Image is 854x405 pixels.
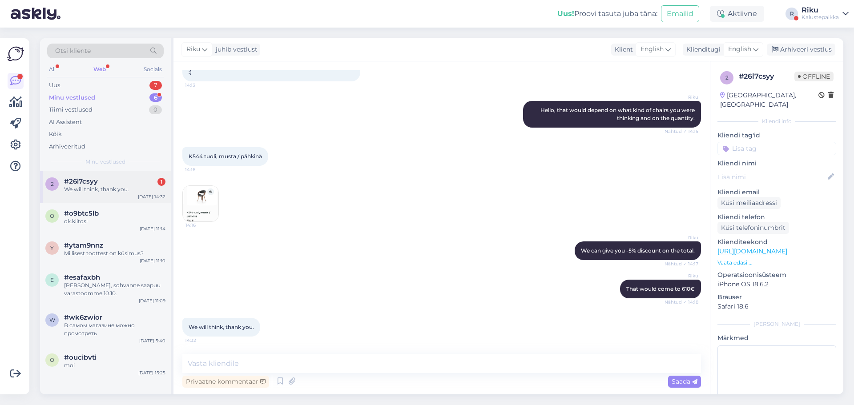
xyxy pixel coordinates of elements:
div: All [47,64,57,75]
div: Aktiivne [710,6,764,22]
div: Web [92,64,108,75]
p: Märkmed [717,333,836,343]
span: w [49,317,55,323]
p: Klienditeekond [717,237,836,247]
span: English [640,44,664,54]
p: iPhone OS 18.6.2 [717,280,836,289]
div: [PERSON_NAME] [717,320,836,328]
div: 1 [157,178,165,186]
p: Brauser [717,293,836,302]
p: Kliendi nimi [717,159,836,168]
div: Proovi tasuta juba täna: [557,8,657,19]
div: Tiimi vestlused [49,105,93,114]
span: 2 [725,74,729,81]
span: Riku [665,234,698,241]
div: ok.kiitos! [64,217,165,225]
div: Klient [611,45,633,54]
a: [URL][DOMAIN_NAME] [717,247,787,255]
div: [DATE] 11:09 [139,297,165,304]
span: 2 [51,180,54,187]
div: 0 [149,105,162,114]
span: 14:32 [185,337,218,344]
div: Minu vestlused [49,93,95,102]
div: moi [64,361,165,369]
div: [GEOGRAPHIC_DATA], [GEOGRAPHIC_DATA] [720,91,818,109]
div: [DATE] 14:32 [138,193,165,200]
span: y [50,245,54,251]
span: Nähtud ✓ 14:15 [665,128,698,135]
span: Saada [672,377,697,385]
img: Askly Logo [7,45,24,62]
span: We can give you -5% discount on the total. [581,247,695,254]
div: Klienditugi [683,45,721,54]
div: Küsi telefoninumbrit [717,222,789,234]
div: Arhiveeri vestlus [767,44,835,56]
span: #o9btc5lb [64,209,99,217]
button: Emailid [661,5,699,22]
div: R [786,8,798,20]
span: We will think, thank you. [189,324,254,330]
p: Operatsioonisüsteem [717,270,836,280]
div: Kliendi info [717,117,836,125]
div: [DATE] 15:25 [138,369,165,376]
div: Uus [49,81,60,90]
div: [DATE] 11:10 [140,257,165,264]
span: 14:13 [185,82,218,88]
span: o [50,213,54,219]
span: Riku [665,273,698,279]
span: o [50,357,54,363]
p: Kliendi telefon [717,213,836,222]
span: Otsi kliente [55,46,91,56]
span: Nähtud ✓ 14:18 [665,299,698,305]
div: [DATE] 5:40 [139,337,165,344]
span: #esafaxbh [64,273,100,281]
div: AI Assistent [49,118,82,127]
div: В самом магазине можно прсмотреть [64,321,165,337]
div: 7 [149,81,162,90]
span: #wk6zwior [64,313,102,321]
span: Riku [665,94,698,100]
div: Küsi meiliaadressi [717,197,781,209]
div: Kõik [49,130,62,139]
input: Lisa nimi [718,172,826,182]
a: RikuKalustepaikka [802,7,849,21]
div: # 26l7csyy [739,71,794,82]
span: #26l7csyy [64,177,98,185]
div: [DATE] 11:14 [140,225,165,232]
div: Arhiveeritud [49,142,85,151]
img: Attachment [183,186,218,221]
span: Offline [794,72,834,81]
p: Vaata edasi ... [717,259,836,267]
span: Riku [186,44,200,54]
span: Hello, that would depend on what kind of chairs you were thinking and on the quantity. [540,107,696,121]
span: 14:16 [185,222,219,229]
div: Millisest toottest on küsimus? [64,249,165,257]
span: Nähtud ✓ 14:17 [665,261,698,267]
span: #ytam9nnz [64,241,103,249]
div: 6 [149,93,162,102]
div: juhib vestlust [212,45,258,54]
p: Safari 18.6 [717,302,836,311]
div: [PERSON_NAME], sohvanne saapuu varastoomme 10.10. [64,281,165,297]
span: 14:16 [185,166,218,173]
p: Kliendi tag'id [717,131,836,140]
div: Socials [142,64,164,75]
div: Privaatne kommentaar [182,376,269,388]
div: Kalustepaikka [802,14,839,21]
div: Riku [802,7,839,14]
span: English [728,44,751,54]
span: That would come to 610€ [626,285,695,292]
span: e [50,277,54,283]
span: #oucibvti [64,353,97,361]
p: Kliendi email [717,188,836,197]
span: K544 tuoli, musta / pähkinä [189,153,262,160]
div: We will think, thank you. [64,185,165,193]
b: Uus! [557,9,574,18]
input: Lisa tag [717,142,836,155]
span: Minu vestlused [85,158,125,166]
